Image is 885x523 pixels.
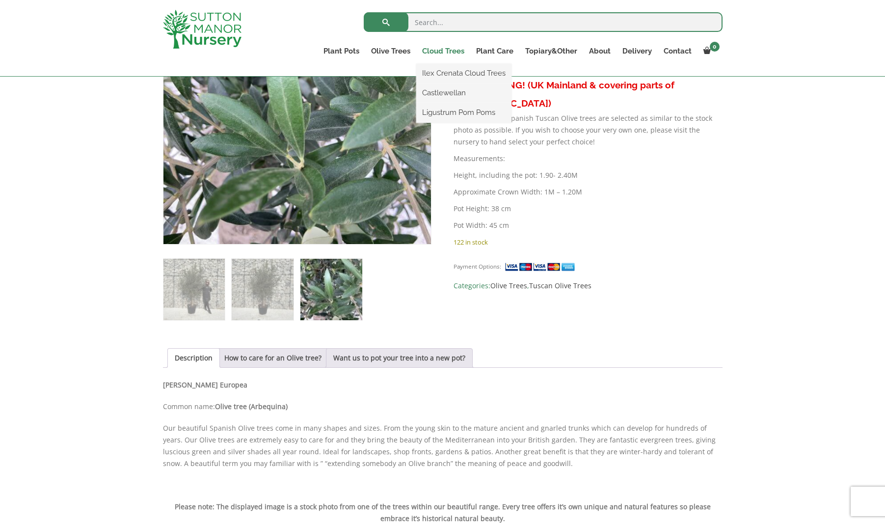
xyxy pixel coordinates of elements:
p: Pot Height: 38 cm [454,203,722,215]
a: Delivery [617,44,658,58]
b: [PERSON_NAME] Europea [163,380,247,389]
a: Ilex Crenata Cloud Trees [416,66,511,81]
small: Payment Options: [454,263,501,270]
p: Pot Width: 45 cm [454,220,722,231]
a: Cloud Trees [416,44,470,58]
b: Olive tree (Arbequina) [215,402,288,411]
img: payment supported [505,262,578,272]
p: 122 in stock [454,236,722,248]
span: Categories: , [454,280,722,292]
img: Tuscan Olive Tree XXL 1.90 - 2.40 - Image 3 [300,259,362,320]
img: Tuscan Olive Tree XXL 1.90 - 2.40 [163,259,225,320]
img: Tuscan Olive Tree XXL 1.90 - 2.40 - Image 2 [232,259,293,320]
p: Height, including the pot: 1.90- 2.40M [454,169,722,181]
p: These beautiful Spanish Tuscan Olive trees are selected as similar to the stock photo as possible... [454,112,722,148]
img: logo [163,10,241,49]
a: How to care for an Olive tree? [224,349,322,367]
a: Contact [658,44,697,58]
a: About [583,44,617,58]
p: Measurements: [454,153,722,165]
a: Tuscan Olive Trees [529,281,591,290]
b: Please note: The displayed image is a stock photo from one of the trees within our beautiful rang... [175,502,711,523]
a: 0 [697,44,723,58]
p: Our beautiful Spanish Olive trees come in many shapes and sizes. From the young skin to the matur... [163,422,723,469]
a: Description [175,349,213,367]
input: Search... [364,12,723,32]
a: Ligustrum Pom Poms [416,105,511,120]
a: Plant Care [470,44,519,58]
a: Plant Pots [318,44,365,58]
h3: FREE SHIPPING! (UK Mainland & covering parts of [GEOGRAPHIC_DATA]) [454,76,722,112]
p: Approximate Crown Width: 1M – 1.20M [454,186,722,198]
a: Olive Trees [490,281,527,290]
a: Want us to pot your tree into a new pot? [333,349,465,367]
a: Olive Trees [365,44,416,58]
a: Castlewellan [416,85,511,100]
span: 0 [710,42,720,52]
a: Topiary&Other [519,44,583,58]
p: Common name: [163,401,723,413]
